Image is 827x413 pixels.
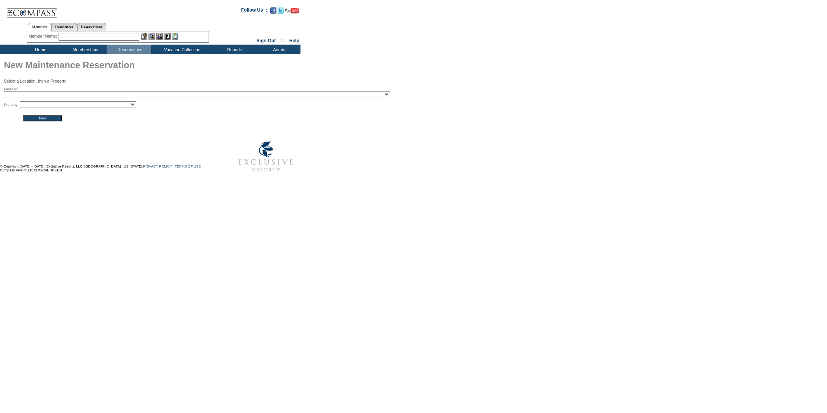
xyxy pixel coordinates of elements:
[62,45,107,54] td: Memberships
[281,38,284,43] span: ::
[28,23,52,31] a: Members
[148,33,155,40] img: View
[156,33,163,40] img: Impersonate
[7,2,57,18] img: Compass Home
[23,115,62,121] input: Next
[141,33,147,40] img: b_edit.gif
[285,10,299,14] a: Subscribe to our YouTube Channel
[77,23,106,31] a: Reservations
[107,45,151,54] td: Reservations
[278,7,284,14] img: Follow us on Twitter
[270,7,276,14] img: Become our fan on Facebook
[289,38,299,43] a: Help
[278,10,284,14] a: Follow us on Twitter
[175,164,201,168] a: TERMS OF USE
[51,23,77,31] a: Residences
[256,38,276,43] a: Sign Out
[231,137,300,176] img: Exclusive Resorts
[143,164,172,168] a: PRIVACY POLICY
[29,33,59,40] div: Member Name:
[270,10,276,14] a: Become our fan on Facebook
[4,102,19,107] span: Property:
[211,45,256,54] td: Reports
[164,33,171,40] img: Reservations
[4,79,300,83] p: Select a Location, then a Property
[285,8,299,14] img: Subscribe to our YouTube Channel
[4,87,19,92] span: Location:
[241,7,269,16] td: Follow Us ::
[4,58,300,74] h1: New Maintenance Reservation
[151,45,211,54] td: Vacation Collection
[17,45,62,54] td: Home
[256,45,300,54] td: Admin
[172,33,178,40] img: b_calculator.gif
